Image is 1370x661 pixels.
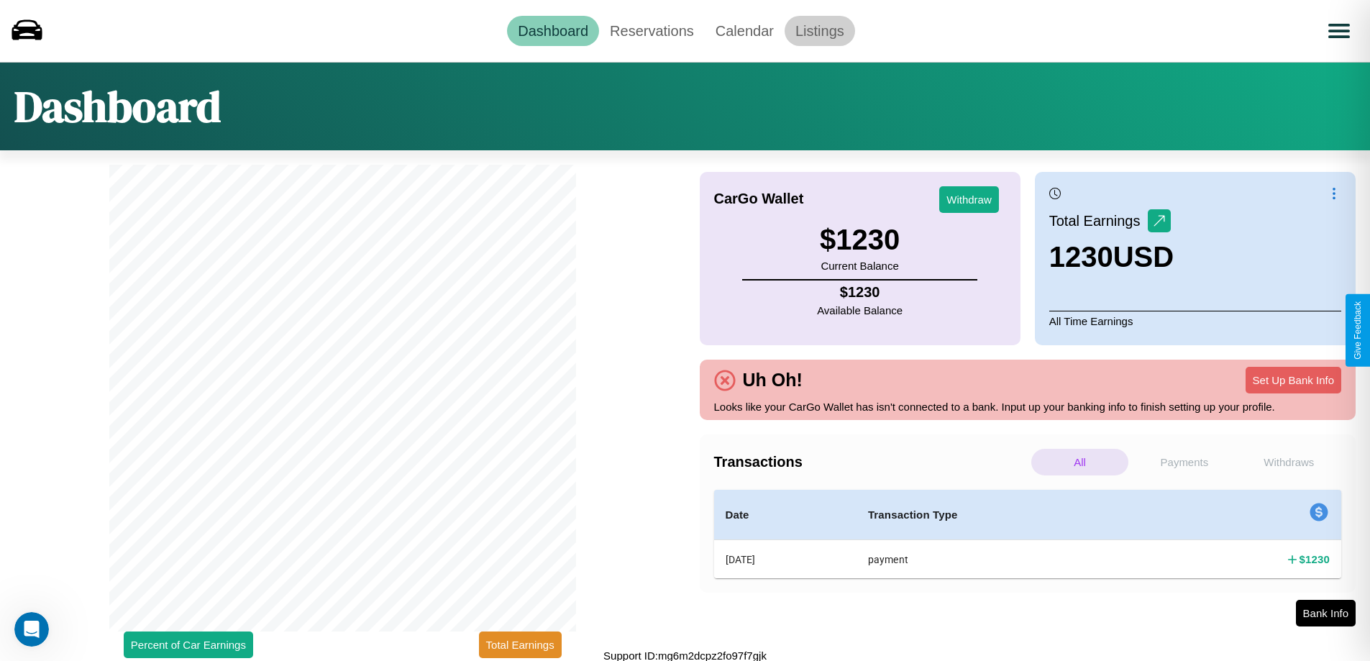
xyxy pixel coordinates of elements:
[1319,11,1359,51] button: Open menu
[1241,449,1338,475] p: Withdraws
[820,224,900,256] h3: $ 1230
[714,540,857,579] th: [DATE]
[736,370,810,391] h4: Uh Oh!
[714,397,1342,416] p: Looks like your CarGo Wallet has isn't connected to a bank. Input up your banking info to finish ...
[857,540,1159,579] th: payment
[714,490,1342,578] table: simple table
[1049,241,1174,273] h3: 1230 USD
[599,16,705,46] a: Reservations
[14,77,221,136] h1: Dashboard
[785,16,855,46] a: Listings
[1353,301,1363,360] div: Give Feedback
[1031,449,1128,475] p: All
[507,16,599,46] a: Dashboard
[1049,208,1148,234] p: Total Earnings
[820,256,900,275] p: Current Balance
[14,612,49,647] iframe: Intercom live chat
[714,191,804,207] h4: CarGo Wallet
[817,301,903,320] p: Available Balance
[1136,449,1233,475] p: Payments
[1246,367,1341,393] button: Set Up Bank Info
[705,16,785,46] a: Calendar
[1300,552,1330,567] h4: $ 1230
[124,632,253,658] button: Percent of Car Earnings
[939,186,999,213] button: Withdraw
[868,506,1148,524] h4: Transaction Type
[1049,311,1341,331] p: All Time Earnings
[726,506,845,524] h4: Date
[714,454,1028,470] h4: Transactions
[1296,600,1356,626] button: Bank Info
[479,632,562,658] button: Total Earnings
[817,284,903,301] h4: $ 1230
